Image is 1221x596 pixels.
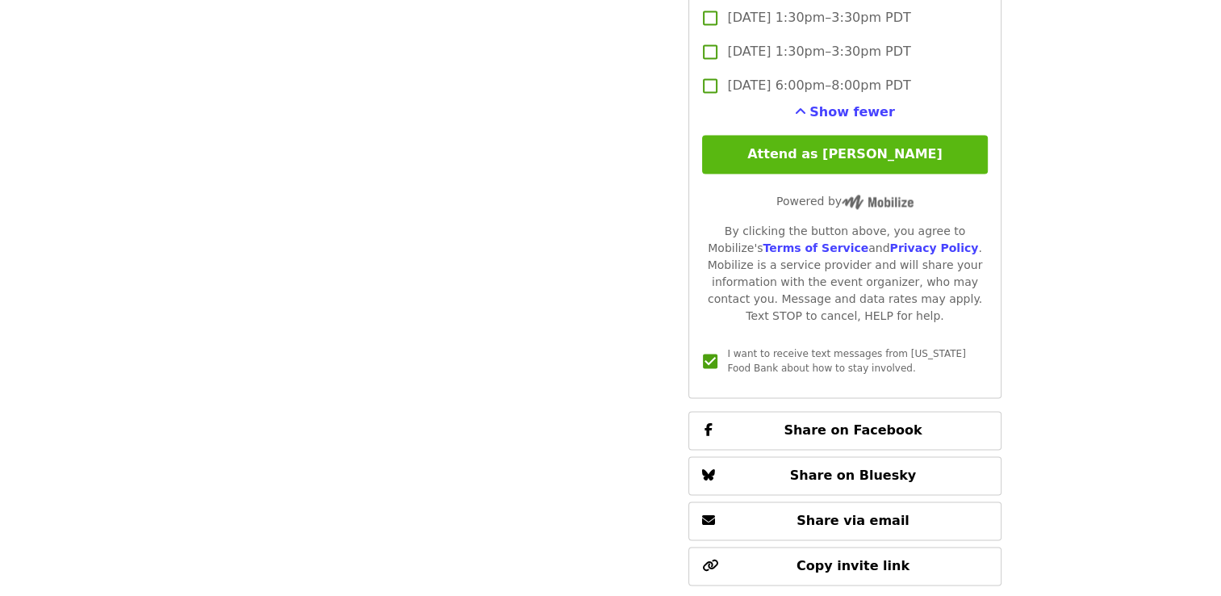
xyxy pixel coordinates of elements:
span: I want to receive text messages from [US_STATE] Food Bank about how to stay involved. [727,348,965,374]
span: [DATE] 1:30pm–3:30pm PDT [727,42,910,61]
span: [DATE] 6:00pm–8:00pm PDT [727,76,910,95]
button: Share via email [688,502,1001,540]
span: Share on Facebook [784,422,922,438]
img: Powered by Mobilize [842,195,914,209]
span: Show fewer [809,104,895,120]
button: Copy invite link [688,547,1001,586]
span: [DATE] 1:30pm–3:30pm PDT [727,8,910,27]
button: Share on Bluesky [688,456,1001,495]
a: Privacy Policy [889,241,978,254]
span: Share via email [797,513,909,528]
button: Attend as [PERSON_NAME] [702,135,987,174]
div: By clicking the button above, you agree to Mobilize's and . Mobilize is a service provider and wi... [702,223,987,325]
button: See more timeslots [795,103,895,122]
span: Copy invite link [797,558,909,573]
span: Share on Bluesky [790,468,917,483]
button: Share on Facebook [688,411,1001,450]
span: Powered by [776,195,914,208]
a: Terms of Service [763,241,868,254]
